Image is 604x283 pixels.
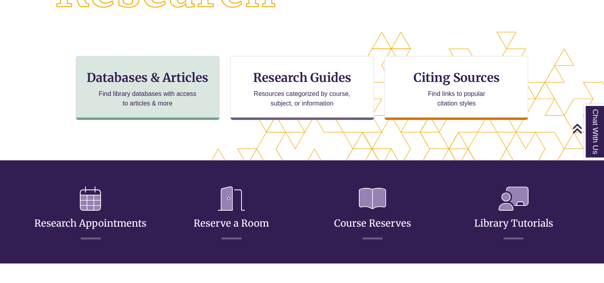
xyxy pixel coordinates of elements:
[83,70,213,85] h3: Databases & Articles
[34,198,147,229] a: Research Appointments
[95,89,200,108] p: Find library databases with access to articles & more
[76,56,220,120] a: Databases & Articles Find library databases with access to articles & more
[408,70,505,85] h3: Citing Sources
[334,198,411,229] a: Course Reserves
[250,89,354,108] p: Resources categorized by course, subject, or information
[474,198,553,229] a: Library Tutorials
[194,198,269,229] a: Reserve a Room
[418,89,495,108] p: Find links to popular citation styles
[230,56,374,120] a: Research Guides Resources categorized by course, subject, or information
[572,123,602,134] a: Back to Top
[384,56,528,120] a: Citing Sources Find links to popular citation styles
[237,70,367,85] h3: Research Guides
